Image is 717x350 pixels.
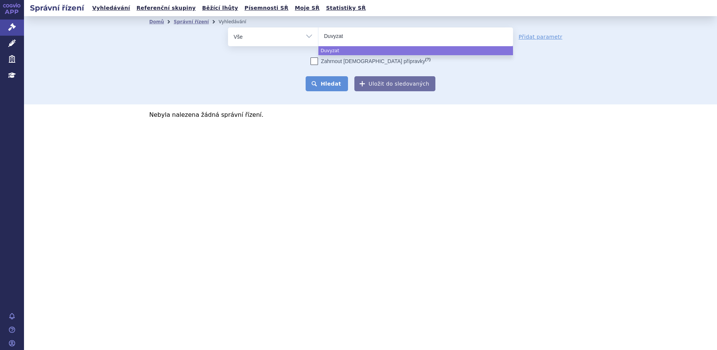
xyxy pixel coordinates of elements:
abbr: (?) [425,57,430,62]
li: Duvyzat [318,46,513,55]
h2: Správní řízení [24,3,90,13]
button: Uložit do sledovaných [354,76,435,91]
a: Písemnosti SŘ [242,3,291,13]
a: Přidat parametr [519,33,562,41]
label: Zahrnout [DEMOGRAPHIC_DATA] přípravky [310,57,430,65]
p: Nebyla nalezena žádná správní řízení. [149,112,592,118]
button: Hledat [306,76,348,91]
a: Běžící lhůty [200,3,240,13]
a: Správní řízení [174,19,209,24]
a: Statistiky SŘ [324,3,368,13]
a: Referenční skupiny [134,3,198,13]
a: Vyhledávání [90,3,132,13]
a: Moje SŘ [292,3,322,13]
a: Domů [149,19,164,24]
li: Vyhledávání [219,16,256,27]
